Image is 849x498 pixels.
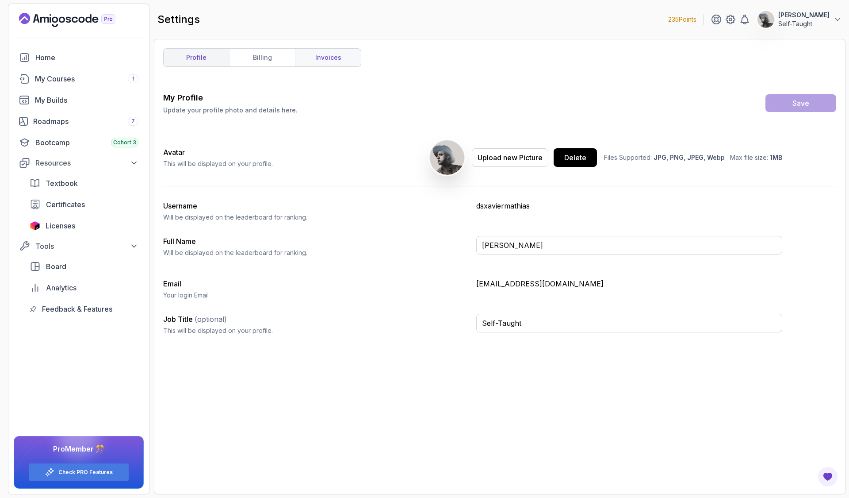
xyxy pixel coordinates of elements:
span: 1MB [770,154,782,161]
a: roadmaps [14,112,144,130]
a: Landing page [19,13,136,27]
a: licenses [24,217,144,235]
p: Update your profile photo and details here. [163,106,298,115]
span: Feedback & Features [42,304,112,314]
span: Analytics [46,282,76,293]
span: Cohort 3 [113,139,136,146]
p: Self-Taught [778,19,830,28]
div: Delete [564,152,586,163]
div: Save [792,98,809,108]
p: 235 Points [668,15,696,24]
a: home [14,49,144,66]
button: Delete [554,148,597,167]
a: Check PRO Features [58,469,113,476]
a: textbook [24,174,144,192]
div: Tools [35,241,138,251]
div: Upload new Picture [478,152,543,163]
button: Tools [14,238,144,254]
p: This will be displayed on your profile. [163,159,273,168]
a: courses [14,70,144,88]
span: Certificates [46,199,85,210]
div: My Builds [35,95,138,105]
button: Check PRO Features [28,463,129,481]
a: billing [229,49,295,66]
input: Enter your job [476,314,782,332]
input: Enter your full name [476,236,782,255]
a: builds [14,91,144,109]
a: feedback [24,300,144,318]
button: Upload new Picture [472,148,548,167]
span: JPG, PNG, JPEG, Webp [654,154,725,161]
button: user profile image[PERSON_NAME]Self-Taught [757,11,842,28]
span: (optional) [195,315,227,324]
h3: My Profile [163,92,298,104]
h3: Email [163,278,469,289]
a: board [24,258,144,275]
label: Full Name [163,237,196,246]
a: invoices [295,49,361,66]
span: Licenses [46,220,75,231]
a: certificates [24,196,144,213]
p: Will be displayed on the leaderboard for ranking. [163,213,469,222]
a: analytics [24,279,144,297]
a: bootcamp [14,134,144,151]
p: Files Supported: Max file size: [604,153,782,162]
label: Job Title [163,315,227,324]
p: Your login Email [163,291,469,300]
div: Home [35,52,138,63]
p: Will be displayed on the leaderboard for ranking. [163,248,469,257]
label: Username [163,201,197,210]
div: Roadmaps [33,116,138,127]
span: Textbook [46,178,78,189]
p: dsxaviermathias [476,201,782,211]
img: jetbrains icon [30,221,40,230]
span: 1 [132,75,134,82]
button: Resources [14,155,144,171]
p: [EMAIL_ADDRESS][DOMAIN_NAME] [476,278,782,289]
img: user profile image [757,11,774,28]
span: Board [46,261,66,272]
a: profile [164,49,229,66]
button: Open Feedback Button [817,466,838,487]
h2: Avatar [163,147,273,158]
p: [PERSON_NAME] [778,11,830,19]
img: user profile image [430,140,464,175]
h2: settings [157,12,200,27]
span: 7 [131,118,135,125]
div: My Courses [35,73,138,84]
div: Bootcamp [35,137,138,148]
button: Save [765,94,836,112]
p: This will be displayed on your profile. [163,326,469,335]
div: Resources [35,158,138,168]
